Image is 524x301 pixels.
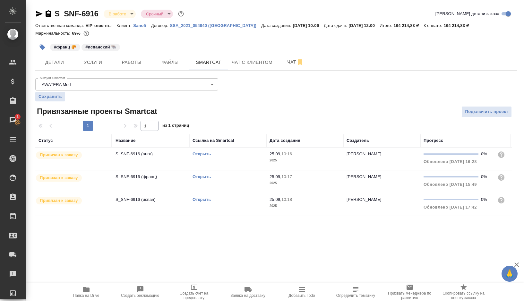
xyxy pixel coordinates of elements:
[193,174,211,179] a: Открыть
[54,44,76,50] p: #франц 🥐
[502,266,518,282] button: 🙏
[116,58,147,66] span: Работы
[133,22,151,28] a: Sanofi
[116,151,186,157] p: S_SNF-6916 (англ)
[481,174,492,180] div: 0%
[193,58,224,66] span: Smartcat
[481,196,492,203] div: 0%
[40,175,78,181] p: Привязан к заказу
[167,283,221,301] button: Создать счет на предоплату
[424,137,443,144] div: Прогресс
[232,58,272,66] span: Чат с клиентом
[281,174,292,179] p: 10:17
[35,106,157,116] span: Привязанные проекты Smartcat
[162,122,189,131] span: из 1 страниц
[347,137,369,144] div: Создатель
[481,151,492,157] div: 0%
[261,23,293,28] p: Дата создания:
[49,44,81,49] span: франц 🥐
[465,108,508,116] span: Подключить проект
[504,267,515,280] span: 🙏
[116,196,186,203] p: S_SNF-6916 (испан)
[193,197,211,202] a: Открыть
[270,180,340,186] p: 2025
[2,112,24,128] a: 1
[281,197,292,202] p: 10:18
[82,29,90,38] button: 41852.13 RUB;
[347,174,382,179] p: [PERSON_NAME]
[155,58,185,66] span: Файлы
[35,78,218,90] div: AWATERA Med
[40,152,78,158] p: Привязан к заказу
[141,10,173,18] div: В работе
[85,44,116,50] p: #испанский 🐃
[39,137,53,144] div: Статус
[116,23,133,28] p: Клиент:
[144,11,165,17] button: Срочный
[107,11,128,17] button: В работе
[270,157,340,164] p: 2025
[270,137,300,144] div: Дата создания
[293,23,324,28] p: [DATE] 10:06
[461,106,512,117] button: Подключить проект
[387,291,433,300] span: Призвать менеджера по развитию
[281,151,292,156] p: 10:16
[81,44,121,49] span: испанский 🐃
[35,10,43,18] button: Скопировать ссылку для ЯМессенджера
[59,283,113,301] button: Папка на Drive
[35,31,72,36] p: Маржинальность:
[86,23,116,28] p: VIP клиенты
[45,10,52,18] button: Скопировать ссылку
[437,283,491,301] button: Скопировать ссылку на оценку заказа
[348,23,380,28] p: [DATE] 12:00
[104,10,136,18] div: В работе
[40,82,73,87] button: AWATERA Med
[336,293,375,298] span: Определить тематику
[177,10,185,18] button: Доп статусы указывают на важность/срочность заказа
[55,9,99,18] a: S_SNF-6916
[424,23,444,28] p: К оплате:
[193,151,211,156] a: Открыть
[424,205,477,210] span: Обновлено [DATE] 17:42
[13,114,22,120] span: 1
[171,291,217,300] span: Создать счет на предоплату
[329,283,383,301] button: Определить тематику
[280,58,311,66] span: Чат
[78,58,108,66] span: Услуги
[270,197,281,202] p: 25.09,
[270,203,340,209] p: 2025
[296,58,304,66] svg: Отписаться
[151,23,170,28] p: Договор:
[35,40,49,54] button: Добавить тэг
[270,174,281,179] p: 25.09,
[73,293,99,298] span: Папка на Drive
[380,23,393,28] p: Итого:
[288,293,315,298] span: Добавить Todo
[347,151,382,156] p: [PERSON_NAME]
[441,291,487,300] span: Скопировать ссылку на оценку заказа
[230,293,265,298] span: Заявка на доставку
[221,283,275,301] button: Заявка на доставку
[424,182,477,187] span: Обновлено [DATE] 15:49
[113,283,167,301] button: Создать рекламацию
[383,283,437,301] button: Призвать менеджера по развитию
[121,293,159,298] span: Создать рекламацию
[133,23,151,28] p: Sanofi
[40,197,78,204] p: Привязан к заказу
[275,283,329,301] button: Добавить Todo
[435,11,499,17] span: [PERSON_NAME] детали заказа
[347,197,382,202] p: [PERSON_NAME]
[424,159,477,164] span: Обновлено [DATE] 16:28
[39,58,70,66] span: Детали
[444,23,474,28] p: 164 214,83 ₽
[39,93,62,100] span: Сохранить
[394,23,424,28] p: 164 214,83 ₽
[324,23,348,28] p: Дата сдачи:
[35,92,65,101] button: Сохранить
[270,151,281,156] p: 25.09,
[170,23,261,28] p: SSA_2021_054940 ([GEOGRAPHIC_DATA])
[72,31,82,36] p: 69%
[193,137,234,144] div: Ссылка на Smartcat
[116,174,186,180] p: S_SNF-6916 (франц)
[35,23,86,28] p: Ответственная команда:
